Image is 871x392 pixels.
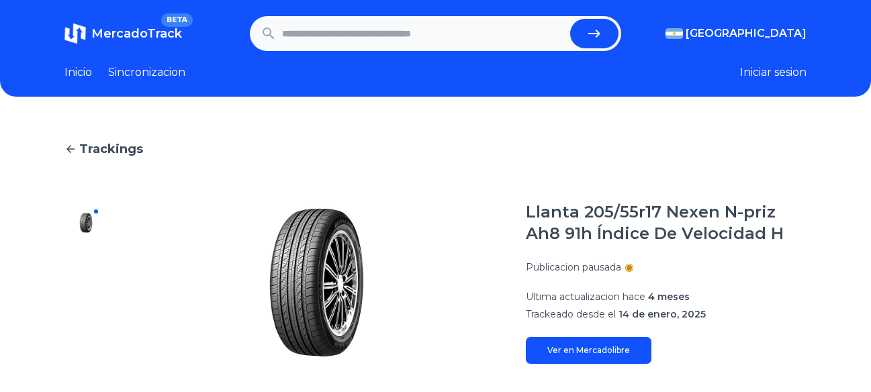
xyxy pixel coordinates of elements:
[134,201,499,364] img: Llanta 205/55r17 Nexen N-priz Ah8 91h Índice De Velocidad H
[64,23,86,44] img: MercadoTrack
[75,212,97,234] img: Llanta 205/55r17 Nexen N-priz Ah8 91h Índice De Velocidad H
[740,64,807,81] button: Iniciar sesion
[161,13,193,27] span: BETA
[618,308,706,320] span: 14 de enero, 2025
[91,26,182,41] span: MercadoTrack
[108,64,185,81] a: Sincronizacion
[526,337,651,364] a: Ver en Mercadolibre
[526,308,616,320] span: Trackeado desde el
[686,26,807,42] span: [GEOGRAPHIC_DATA]
[64,23,182,44] a: MercadoTrackBETA
[526,201,807,244] h1: Llanta 205/55r17 Nexen N-priz Ah8 91h Índice De Velocidad H
[666,28,683,39] img: Argentina
[64,140,807,158] a: Trackings
[526,260,621,274] p: Publicacion pausada
[526,291,645,303] span: Ultima actualizacion hace
[64,64,92,81] a: Inicio
[79,140,143,158] span: Trackings
[648,291,690,303] span: 4 meses
[666,26,807,42] button: [GEOGRAPHIC_DATA]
